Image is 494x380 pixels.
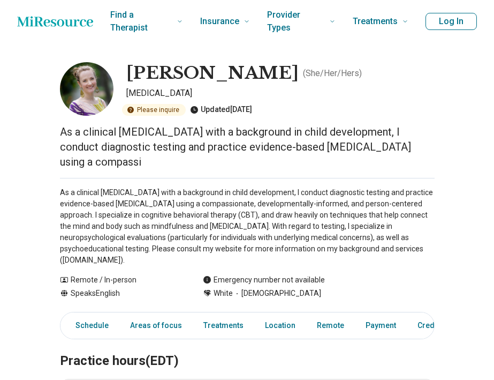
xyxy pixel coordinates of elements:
[303,67,362,80] p: ( She/Her/Hers )
[353,14,398,29] span: Treatments
[259,315,302,337] a: Location
[411,315,465,337] a: Credentials
[63,315,115,337] a: Schedule
[310,315,351,337] a: Remote
[233,288,321,299] span: [DEMOGRAPHIC_DATA]
[17,11,93,32] a: Home page
[110,8,172,35] span: Find a Therapist
[359,315,402,337] a: Payment
[126,62,299,85] h1: [PERSON_NAME]
[197,315,250,337] a: Treatments
[60,274,181,286] div: Remote / In-person
[60,326,435,370] h2: Practice hours (EDT)
[200,14,239,29] span: Insurance
[60,288,181,299] div: Speaks English
[124,315,188,337] a: Areas of focus
[60,187,435,266] p: As a clinical [MEDICAL_DATA] with a background in child development, I conduct diagnostic testing...
[60,124,435,169] p: As a clinical [MEDICAL_DATA] with a background in child development, I conduct diagnostic testing...
[267,8,325,35] span: Provider Types
[203,274,325,286] div: Emergency number not available
[190,104,252,116] div: Updated [DATE]
[122,104,186,116] div: Please inquire
[60,62,113,116] img: Anna Craig, Psychologist
[126,87,435,100] p: [MEDICAL_DATA]
[425,13,477,30] button: Log In
[214,288,233,299] span: White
